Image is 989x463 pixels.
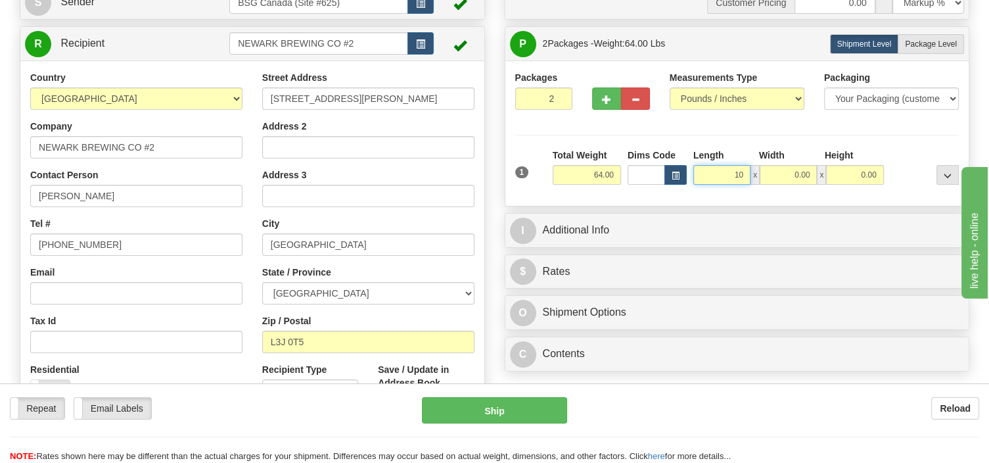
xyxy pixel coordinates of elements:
label: Width [759,149,785,162]
label: Recipient Type [262,363,327,376]
button: Reload [931,397,979,420]
label: No [31,380,70,401]
label: State / Province [262,266,331,279]
a: here [648,451,665,461]
span: Package Level [905,39,957,49]
span: Recipient [60,37,104,49]
label: Email [30,266,55,279]
label: Length [693,149,724,162]
label: Save / Update in Address Book [378,363,474,389]
button: Ship [422,397,567,424]
label: Address 3 [262,168,307,182]
label: City [262,217,279,230]
label: Company [30,120,72,133]
label: Total Weight [553,149,607,162]
span: Packages - [543,30,666,57]
label: Packages [515,71,558,84]
a: $Rates [510,258,965,285]
a: P 2Packages -Weight:64.00 Lbs [510,30,965,57]
input: Recipient Id [229,32,408,55]
label: Country [30,71,66,84]
label: Email Labels [74,398,151,419]
iframe: chat widget [959,164,988,299]
label: Contact Person [30,168,98,182]
input: Enter a location [262,87,474,110]
label: Zip / Postal [262,314,311,328]
label: Dims Code [628,149,676,162]
span: Weight: [593,38,665,49]
span: NOTE: [10,451,36,461]
span: x [817,165,826,185]
a: CContents [510,341,965,368]
span: 1 [515,166,529,178]
div: live help - online [10,8,122,24]
label: Tel # [30,217,51,230]
a: R Recipient [25,30,207,57]
label: Height [825,149,854,162]
label: Residential [30,363,80,376]
span: 64.00 [625,38,648,49]
span: 2 [543,38,548,49]
label: Tax Id [30,314,56,328]
span: I [510,218,536,244]
span: $ [510,258,536,285]
a: OShipment Options [510,299,965,326]
span: Lbs [651,38,666,49]
label: Street Address [262,71,327,84]
span: P [510,31,536,57]
div: ... [936,165,959,185]
span: R [25,31,51,57]
span: x [750,165,760,185]
span: Shipment Level [837,39,892,49]
label: Repeat [11,398,64,419]
label: Packaging [824,71,870,84]
label: Address 2 [262,120,307,133]
span: O [510,300,536,326]
label: Measurements Type [670,71,758,84]
a: IAdditional Info [510,217,965,244]
span: C [510,341,536,368]
b: Reload [940,403,971,414]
